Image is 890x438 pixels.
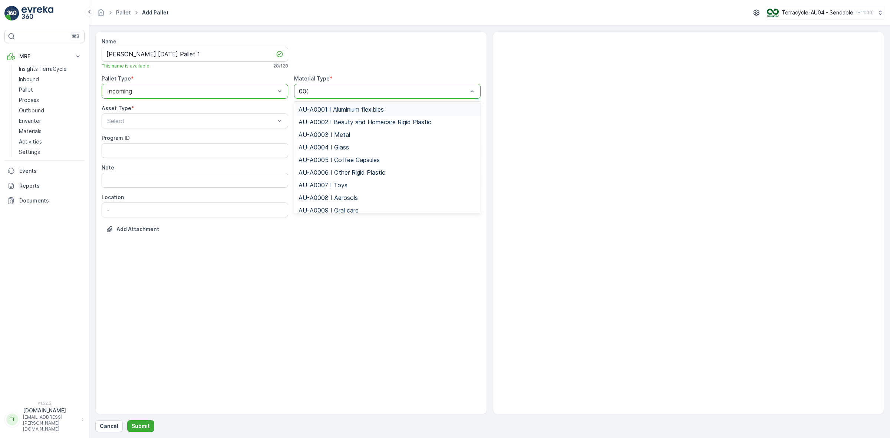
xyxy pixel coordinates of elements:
[19,86,33,93] p: Pallet
[127,420,154,432] button: Submit
[299,182,347,188] span: AU-A0007 I Toys
[16,64,85,74] a: Insights TerraCycle
[4,178,85,193] a: Reports
[299,119,431,125] span: AU-A0002 I Beauty and Homecare Rigid Plastic
[19,182,82,190] p: Reports
[22,6,53,21] img: logo_light-DOdMpM7g.png
[19,53,70,60] p: MRF
[97,11,105,17] a: Homepage
[95,420,123,432] button: Cancel
[299,169,385,176] span: AU-A0006 I Other Rigid Plastic
[16,74,85,85] a: Inbound
[273,63,288,69] p: 28 / 128
[102,223,164,235] button: Upload File
[23,414,78,432] p: [EMAIL_ADDRESS][PERSON_NAME][DOMAIN_NAME]
[767,6,884,19] button: Terracycle-AU04 - Sendable(+11:00)
[16,126,85,136] a: Materials
[19,65,67,73] p: Insights TerraCycle
[856,10,874,16] p: ( +11:00 )
[132,422,150,430] p: Submit
[116,9,131,16] a: Pallet
[102,75,131,82] label: Pallet Type
[299,194,358,201] span: AU-A0008 I Aerosols
[72,33,79,39] p: ⌘B
[19,138,42,145] p: Activities
[16,85,85,95] a: Pallet
[299,106,384,113] span: AU-A0001 I Aluminium flexibles
[16,136,85,147] a: Activities
[782,9,853,16] p: Terracycle-AU04 - Sendable
[19,148,40,156] p: Settings
[102,38,116,45] label: Name
[16,95,85,105] a: Process
[19,76,39,83] p: Inbound
[19,167,82,175] p: Events
[4,193,85,208] a: Documents
[4,6,19,21] img: logo
[767,9,779,17] img: terracycle_logo.png
[19,197,82,204] p: Documents
[107,116,275,125] p: Select
[102,135,130,141] label: Program ID
[102,194,124,200] label: Location
[19,96,39,104] p: Process
[19,107,44,114] p: Outbound
[4,164,85,178] a: Events
[4,407,85,432] button: TT[DOMAIN_NAME][EMAIL_ADDRESS][PERSON_NAME][DOMAIN_NAME]
[19,117,41,125] p: Envanter
[23,407,78,414] p: [DOMAIN_NAME]
[299,144,349,151] span: AU-A0004 I Glass
[16,147,85,157] a: Settings
[16,105,85,116] a: Outbound
[4,49,85,64] button: MRF
[102,105,131,111] label: Asset Type
[4,401,85,405] span: v 1.52.2
[100,422,118,430] p: Cancel
[102,63,149,69] span: This name is available
[6,414,18,425] div: TT
[19,128,42,135] p: Materials
[299,207,359,214] span: AU-A0009 I Oral care
[299,131,350,138] span: AU-A0003 I Metal
[141,9,170,16] span: Add Pallet
[102,164,114,171] label: Note
[294,75,330,82] label: Material Type
[116,225,159,233] p: Add Attachment
[299,157,380,163] span: AU-A0005 I Coffee Capsules
[16,116,85,126] a: Envanter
